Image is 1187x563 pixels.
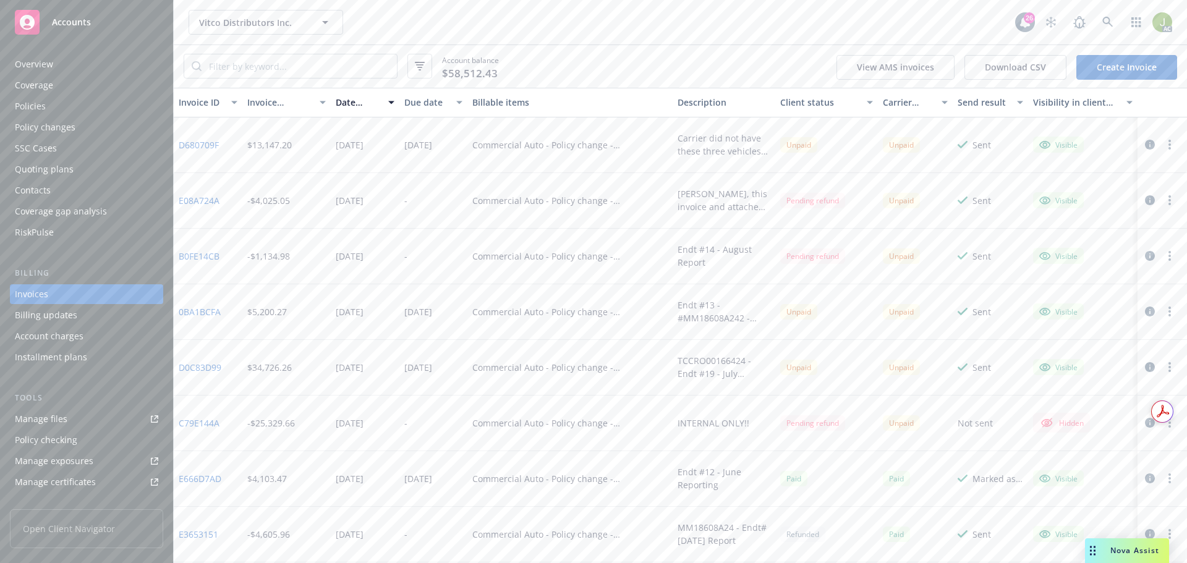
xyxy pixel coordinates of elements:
div: [DATE] [336,138,364,151]
div: Endt #13 - #MM18608A242 - [DATE] Reporting [678,298,770,324]
div: Commercial Auto - Policy change - TCCRO00166424 [472,361,668,374]
a: Search [1096,10,1120,35]
div: [DATE] [336,305,364,318]
div: SSC Cases [15,138,57,158]
button: Send result [953,88,1028,117]
button: Due date [399,88,468,117]
div: 26 [1024,12,1035,23]
div: Unpaid [883,193,920,208]
div: Unpaid [883,360,920,375]
button: Nova Assist [1085,538,1169,563]
span: Vitco Distributors Inc. [199,16,306,29]
div: Unpaid [780,304,817,320]
div: -$4,025.05 [247,194,290,207]
div: Carrier did not have these three vehicles on their schedule: 251760 - Ryder 251760 2926891 2020 [... [678,132,770,158]
a: RiskPulse [10,222,163,242]
div: Manage certificates [15,472,96,492]
div: Manage claims [15,493,77,513]
a: Manage exposures [10,451,163,471]
input: Filter by keyword... [202,54,397,78]
span: $58,512.43 [442,66,498,82]
div: [DATE] [336,250,364,263]
div: Visible [1039,473,1078,484]
a: 0BA1BCFA [179,305,221,318]
span: Account balance [442,55,499,78]
div: Sent [972,194,991,207]
a: D680709F [179,138,219,151]
div: Unpaid [780,360,817,375]
button: Description [673,88,775,117]
div: Overview [15,54,53,74]
button: Download CSV [964,55,1066,80]
div: Sent [972,305,991,318]
div: - [404,417,407,430]
div: Visible [1039,362,1078,373]
div: - [404,194,407,207]
div: Not sent [958,417,993,430]
span: Accounts [52,17,91,27]
button: Visibility in client dash [1028,88,1138,117]
div: Commercial Auto - Policy change - MM18608A23 [472,417,668,430]
a: Policy checking [10,430,163,450]
div: Invoices [15,284,48,304]
div: INTERNAL ONLY!! [678,417,749,430]
div: Refunded [780,527,825,542]
a: Switch app [1124,10,1149,35]
div: Pending refund [780,193,845,208]
div: TCCRO00166424 - Endt #19 - July Add/Deletes (Auto Liability) [678,354,770,380]
div: Paid [780,471,807,486]
a: Installment plans [10,347,163,367]
a: D0C83D99 [179,361,221,374]
button: Client status [775,88,878,117]
a: Report a Bug [1067,10,1092,35]
div: Visible [1039,306,1078,317]
div: -$4,605.96 [247,528,290,541]
div: $5,200.27 [247,305,287,318]
button: View AMS invoices [836,55,955,80]
div: [DATE] [404,472,432,485]
div: Manage exposures [15,451,93,471]
div: Quoting plans [15,159,74,179]
div: Date issued [336,96,381,109]
a: Contacts [10,180,163,200]
svg: Search [192,61,202,71]
a: E3653151 [179,528,218,541]
div: Carrier status [883,96,935,109]
div: Policies [15,96,46,116]
div: Commercial Auto - Policy change - TCCRO00166424 [472,138,668,151]
div: $4,103.47 [247,472,287,485]
div: [DATE] [336,361,364,374]
div: Policy checking [15,430,77,450]
a: Policies [10,96,163,116]
div: Account charges [15,326,83,346]
div: Visible [1039,250,1078,261]
button: Billable items [467,88,673,117]
a: Policy changes [10,117,163,137]
div: Contacts [15,180,51,200]
div: [DATE] [336,472,364,485]
div: Sent [972,528,991,541]
div: [DATE] [404,361,432,374]
div: Unpaid [883,415,920,431]
div: Due date [404,96,449,109]
a: Accounts [10,5,163,40]
div: -$25,329.66 [247,417,295,430]
div: Billable items [472,96,668,109]
div: Unpaid [883,248,920,264]
div: Manage files [15,409,67,429]
div: RiskPulse [15,222,54,242]
div: Paid [883,527,910,542]
div: Visible [1039,195,1078,206]
a: Coverage gap analysis [10,201,163,221]
img: photo [1152,12,1172,32]
div: Marked as sent [972,472,1023,485]
div: [DATE] [404,305,432,318]
div: Billing [10,267,163,279]
button: Date issued [331,88,399,117]
div: Send result [958,96,1010,109]
span: Nova Assist [1110,545,1159,556]
div: - [404,528,407,541]
div: Visibility in client dash [1033,96,1119,109]
div: Drag to move [1085,538,1100,563]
